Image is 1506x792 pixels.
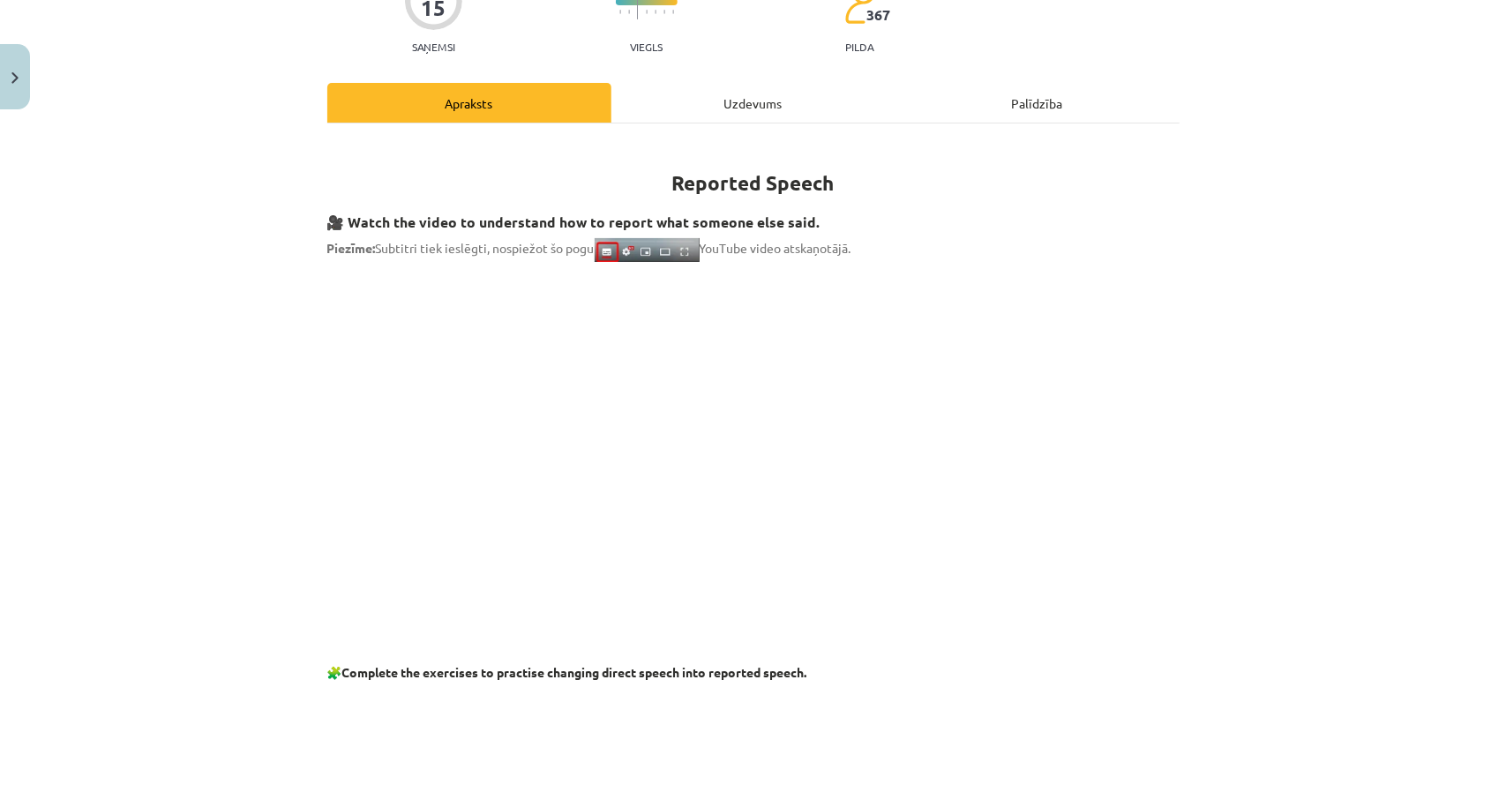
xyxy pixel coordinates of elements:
[327,213,820,231] strong: 🎥 Watch the video to understand how to report what someone else said.
[646,10,648,14] img: icon-short-line-57e1e144782c952c97e751825c79c345078a6d821885a25fce030b3d8c18986b.svg
[611,83,895,123] div: Uzdevums
[845,41,873,53] p: pilda
[327,663,1180,682] p: 🧩
[895,83,1180,123] div: Palīdzība
[11,72,19,84] img: icon-close-lesson-0947bae3869378f0d4975bcd49f059093ad1ed9edebbc8119c70593378902aed.svg
[866,7,890,23] span: 367
[327,240,376,256] strong: Piezīme:
[672,170,835,196] strong: Reported Speech
[405,41,462,53] p: Saņemsi
[327,83,611,123] div: Apraksts
[672,10,674,14] img: icon-short-line-57e1e144782c952c97e751825c79c345078a6d821885a25fce030b3d8c18986b.svg
[628,10,630,14] img: icon-short-line-57e1e144782c952c97e751825c79c345078a6d821885a25fce030b3d8c18986b.svg
[663,10,665,14] img: icon-short-line-57e1e144782c952c97e751825c79c345078a6d821885a25fce030b3d8c18986b.svg
[327,240,851,256] span: Subtitri tiek ieslēgti, nospiežot šo pogu YouTube video atskaņotājā.
[655,10,656,14] img: icon-short-line-57e1e144782c952c97e751825c79c345078a6d821885a25fce030b3d8c18986b.svg
[630,41,663,53] p: Viegls
[342,664,807,680] strong: Complete the exercises to practise changing direct speech into reported speech.
[619,10,621,14] img: icon-short-line-57e1e144782c952c97e751825c79c345078a6d821885a25fce030b3d8c18986b.svg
